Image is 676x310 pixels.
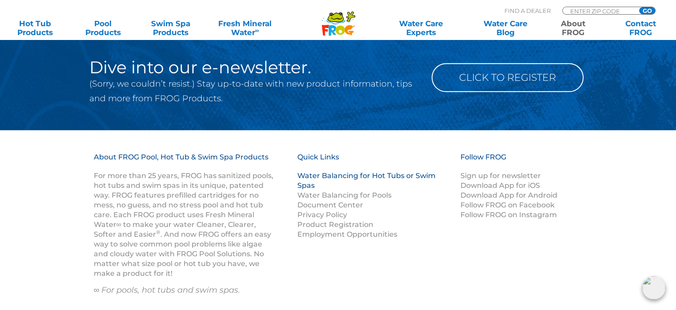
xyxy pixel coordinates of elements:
a: Employment Opportunities [297,230,397,238]
p: Find A Dealer [504,7,551,15]
sup: ∞ [255,27,259,34]
a: Download App for Android [460,191,557,199]
a: Swim SpaProducts [144,19,197,37]
h3: Quick Links [297,152,449,171]
a: AboutFROG [547,19,599,37]
h2: Dive into our e-newsletter. [89,59,418,76]
img: openIcon [642,276,665,299]
a: Document Center [297,201,363,209]
input: GO [639,7,655,14]
a: Click to Register [432,63,584,92]
a: Download App for iOS [460,181,540,190]
a: PoolProducts [76,19,129,37]
p: (Sorry, we couldn’t resist.) Stay up-to-date with new product information, tips and more from FRO... [89,76,418,106]
input: Zip Code Form [569,7,629,15]
a: Follow FROG on Facebook [460,201,554,209]
a: Water CareExperts [378,19,464,37]
h3: Follow FROG [460,152,571,171]
a: Water CareBlog [479,19,532,37]
a: Product Registration [297,220,373,229]
a: Privacy Policy [297,211,347,219]
a: Water Balancing for Hot Tubs or Swim Spas [297,171,436,190]
a: Sign up for newsletter [460,171,540,180]
a: Follow FROG on Instagram [460,211,556,219]
h3: About FROG Pool, Hot Tub & Swim Spa Products [94,152,275,171]
a: Fresh MineralWater∞ [212,19,278,37]
sup: ® [156,229,160,235]
a: Water Balancing for Pools [297,191,392,199]
a: ContactFROG [615,19,667,37]
p: For more than 25 years, FROG has sanitized pools, hot tubs and swim spas in its unique, patented ... [94,171,275,278]
em: ∞ For pools, hot tubs and swim spas. [94,285,240,295]
a: Hot TubProducts [9,19,61,37]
